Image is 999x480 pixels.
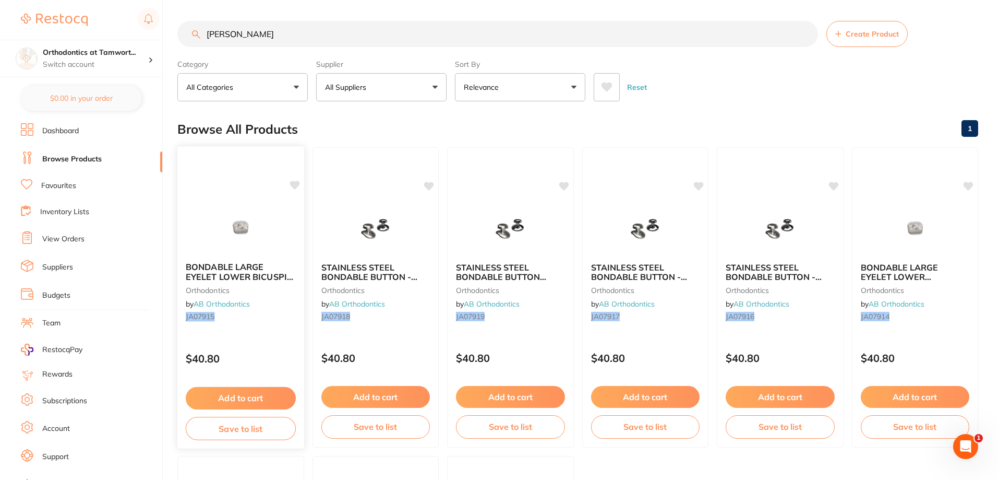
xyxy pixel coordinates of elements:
[599,299,655,309] a: AB Orthodontics
[177,122,298,137] h2: Browse All Products
[826,21,908,47] button: Create Product
[456,312,485,321] em: JA07919
[456,263,565,282] b: STAINLESS STEEL BONDABLE BUTTON RECTANGLE FLAT BASE (PK 10
[861,312,889,321] em: JA07914
[733,299,789,309] a: AB Orthodontics
[21,14,88,26] img: Restocq Logo
[726,262,822,301] span: STAINLESS STEEL BONDABLE BUTTON - ROUND CURVED BASE (PK 10)
[591,386,700,408] button: Add to cart
[43,48,148,58] h4: Orthodontics at Tamworth
[186,387,296,409] button: Add to cart
[321,352,430,364] p: $40.80
[321,415,430,438] button: Save to list
[177,60,308,69] label: Category
[329,299,385,309] a: AB Orthodontics
[861,262,954,301] span: BONDABLE LARGE EYELET LOWER CENTRALLATERAL (PK 10)
[316,60,447,69] label: Supplier
[591,312,620,321] em: JA07917
[42,234,85,244] a: View Orders
[726,312,754,321] em: JA07916
[177,21,818,47] input: Search Products
[476,202,544,254] img: STAINLESS STEEL BONDABLE BUTTON RECTANGLE FLAT BASE (PK 10
[321,286,430,295] small: orthodontics
[42,290,70,301] a: Budgets
[726,299,789,309] span: by
[321,262,417,301] span: STAINLESS STEEL BONDABLE BUTTON - RECTANGLE CURVED BASE (PK
[186,262,293,291] span: BONDABLE LARGE EYELET LOWER BICUSPID (PK 10)
[456,286,565,295] small: orthodontics
[456,386,565,408] button: Add to cart
[41,181,76,191] a: Favourites
[456,352,565,364] p: $40.80
[746,202,814,254] img: STAINLESS STEEL BONDABLE BUTTON - ROUND CURVED BASE (PK 10)
[21,344,82,356] a: RestocqPay
[591,286,700,295] small: orthodontics
[42,126,79,136] a: Dashboard
[342,202,410,254] img: STAINLESS STEEL BONDABLE BUTTON - RECTANGLE CURVED BASE (PK
[321,299,385,309] span: by
[43,60,148,70] p: Switch account
[186,353,296,365] p: $40.80
[726,415,835,438] button: Save to list
[456,415,565,438] button: Save to list
[186,312,215,321] em: JA07915
[42,345,82,355] span: RestocqPay
[869,299,924,309] a: AB Orthodontics
[321,386,430,408] button: Add to cart
[953,434,978,459] iframe: Intercom live chat
[186,286,296,294] small: orthodontics
[321,312,350,321] em: JA07918
[861,299,924,309] span: by
[177,73,308,101] button: All Categories
[21,86,141,111] button: $0.00 in your order
[464,82,503,92] p: Relevance
[42,262,73,273] a: Suppliers
[40,207,89,217] a: Inventory Lists
[861,263,970,282] b: BONDABLE LARGE EYELET LOWER CENTRALLATERAL (PK 10)
[186,299,250,309] span: by
[881,202,949,254] img: BONDABLE LARGE EYELET LOWER CENTRALLATERAL (PK 10)
[961,118,978,139] a: 1
[726,352,835,364] p: $40.80
[42,318,61,329] a: Team
[591,299,655,309] span: by
[591,415,700,438] button: Save to list
[207,201,275,254] img: BONDABLE LARGE EYELET LOWER BICUSPID (PK 10)
[42,424,70,434] a: Account
[591,263,700,282] b: STAINLESS STEEL BONDABLE BUTTON - ROUND FLAT BASE (PK 10)
[591,262,687,301] span: STAINLESS STEEL BONDABLE BUTTON - ROUND FLAT BASE (PK 10)
[42,396,87,406] a: Subscriptions
[42,369,73,380] a: Rewards
[42,154,102,165] a: Browse Products
[186,417,296,440] button: Save to list
[186,82,237,92] p: All Categories
[591,352,700,364] p: $40.80
[316,73,447,101] button: All Suppliers
[456,262,553,301] span: STAINLESS STEEL BONDABLE BUTTON RECTANGLE FLAT BASE (PK 10
[861,386,970,408] button: Add to cart
[861,352,970,364] p: $40.80
[325,82,370,92] p: All Suppliers
[464,299,520,309] a: AB Orthodontics
[974,434,983,442] span: 1
[726,286,835,295] small: orthodontics
[455,73,585,101] button: Relevance
[726,386,835,408] button: Add to cart
[321,263,430,282] b: STAINLESS STEEL BONDABLE BUTTON - RECTANGLE CURVED BASE (PK
[726,263,835,282] b: STAINLESS STEEL BONDABLE BUTTON - ROUND CURVED BASE (PK 10)
[861,415,970,438] button: Save to list
[611,202,679,254] img: STAINLESS STEEL BONDABLE BUTTON - ROUND FLAT BASE (PK 10)
[624,73,650,101] button: Reset
[456,299,520,309] span: by
[16,48,37,69] img: Orthodontics at Tamworth
[186,262,296,282] b: BONDABLE LARGE EYELET LOWER BICUSPID (PK 10)
[194,299,250,309] a: AB Orthodontics
[42,452,69,462] a: Support
[861,286,970,295] small: orthodontics
[846,30,899,38] span: Create Product
[21,344,33,356] img: RestocqPay
[455,60,585,69] label: Sort By
[21,8,88,32] a: Restocq Logo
